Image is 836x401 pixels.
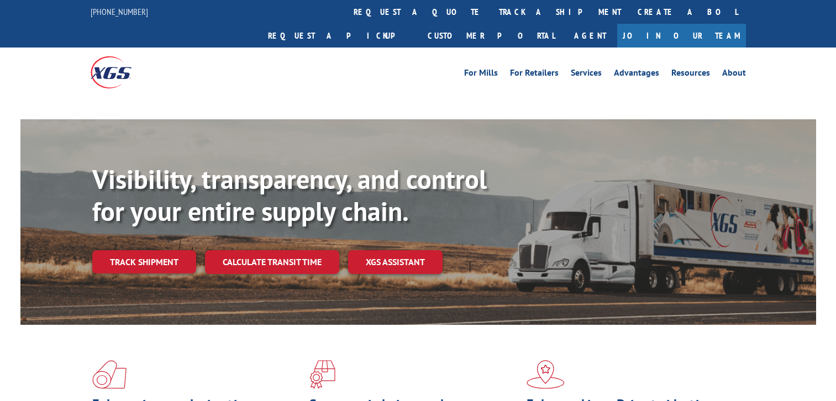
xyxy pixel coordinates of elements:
[563,24,617,48] a: Agent
[571,68,602,81] a: Services
[348,250,443,274] a: XGS ASSISTANT
[614,68,659,81] a: Advantages
[205,250,339,274] a: Calculate transit time
[419,24,563,48] a: Customer Portal
[527,360,565,389] img: xgs-icon-flagship-distribution-model-red
[671,68,710,81] a: Resources
[92,360,127,389] img: xgs-icon-total-supply-chain-intelligence-red
[91,6,148,17] a: [PHONE_NUMBER]
[722,68,746,81] a: About
[510,68,559,81] a: For Retailers
[309,360,335,389] img: xgs-icon-focused-on-flooring-red
[92,250,196,273] a: Track shipment
[464,68,498,81] a: For Mills
[92,162,487,228] b: Visibility, transparency, and control for your entire supply chain.
[260,24,419,48] a: Request a pickup
[617,24,746,48] a: Join Our Team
